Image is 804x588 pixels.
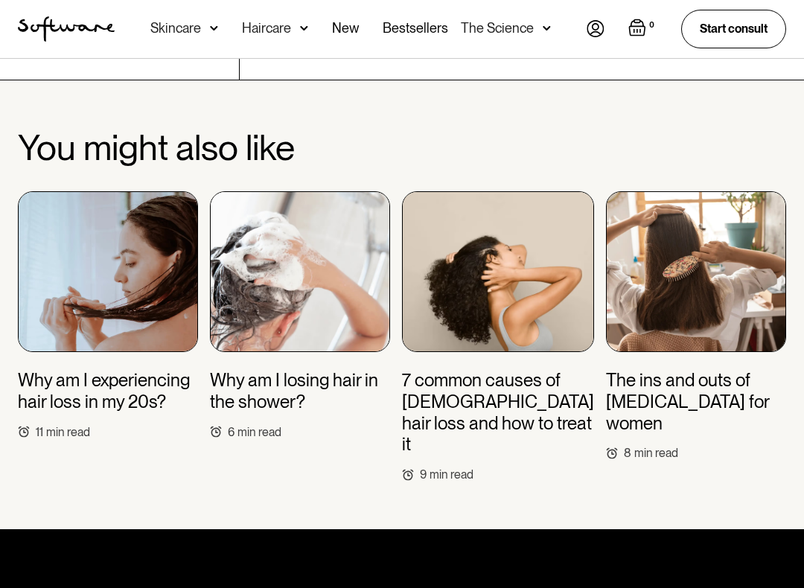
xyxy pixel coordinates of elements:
[300,21,308,36] img: arrow down
[634,446,678,460] div: min read
[18,191,198,439] a: Why am I experiencing hair loss in my 20s?11min read
[430,467,473,482] div: min read
[606,191,786,461] a: The ins and outs of [MEDICAL_DATA] for women8min read
[402,191,594,482] a: 7 common causes of [DEMOGRAPHIC_DATA] hair loss and how to treat it9min read
[210,370,390,413] h3: Why am I losing hair in the shower?
[36,425,43,439] div: 11
[624,446,631,460] div: 8
[543,21,551,36] img: arrow down
[18,16,115,42] img: Software Logo
[228,425,234,439] div: 6
[18,128,786,167] h2: You might also like
[46,425,90,439] div: min read
[681,10,786,48] a: Start consult
[646,19,657,32] div: 0
[606,370,786,434] h3: The ins and outs of [MEDICAL_DATA] for women
[210,21,218,36] img: arrow down
[420,467,427,482] div: 9
[461,21,534,36] div: The Science
[402,370,594,456] h3: 7 common causes of [DEMOGRAPHIC_DATA] hair loss and how to treat it
[628,19,657,39] a: Open empty cart
[18,370,198,413] h3: Why am I experiencing hair loss in my 20s?
[18,16,115,42] a: home
[150,21,201,36] div: Skincare
[242,21,291,36] div: Haircare
[210,191,390,439] a: Why am I losing hair in the shower?6min read
[237,425,281,439] div: min read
